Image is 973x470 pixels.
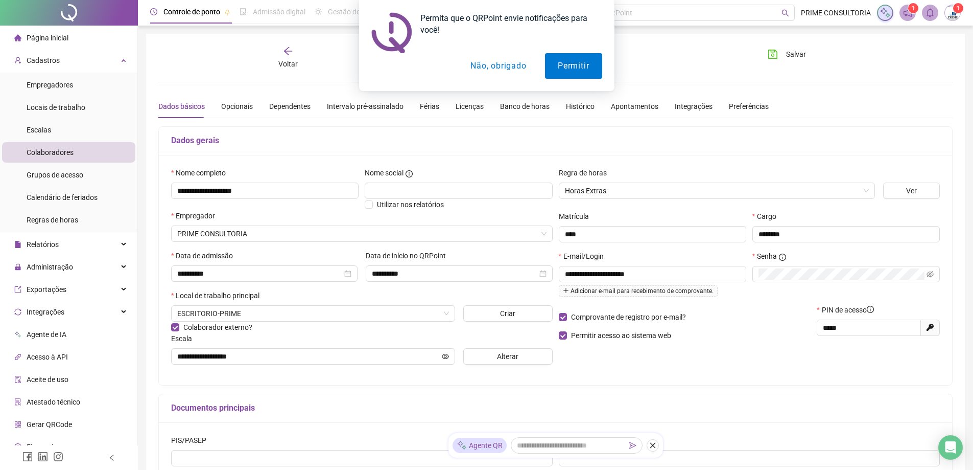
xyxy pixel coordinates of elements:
div: Apontamentos [611,101,658,112]
span: Nome social [365,167,404,178]
span: Criar [500,308,515,319]
span: Acesso à API [27,353,68,361]
span: Permitir acesso ao sistema web [571,331,671,340]
label: Escala [171,333,199,344]
span: instagram [53,452,63,462]
label: Local de trabalho principal [171,290,266,301]
span: Ver [906,185,917,196]
span: dollar [14,443,21,451]
span: Relatórios [27,240,59,249]
div: Open Intercom Messenger [938,435,963,460]
span: Calendário de feriados [27,193,98,202]
img: notification icon [371,12,412,53]
label: Data de início no QRPoint [366,250,453,261]
div: Integrações [675,101,713,112]
button: Alterar [463,348,553,365]
span: Aceite de uso [27,375,68,384]
span: info-circle [779,254,786,261]
span: Atestado técnico [27,398,80,406]
span: export [14,286,21,293]
span: Administração [27,263,73,271]
span: ESCRITORIO-PRIME [177,306,449,321]
label: Cargo [752,211,783,222]
span: plus [563,287,569,294]
span: Colaboradores [27,148,74,156]
span: linkedin [38,452,48,462]
span: file [14,241,21,248]
span: Gerar QRCode [27,420,72,429]
span: Alterar [497,351,518,362]
div: Dados básicos [158,101,205,112]
span: Locais de trabalho [27,103,85,111]
span: audit [14,376,21,383]
span: sync [14,308,21,316]
div: Banco de horas [500,101,550,112]
button: Permitir [545,53,602,79]
div: Licenças [456,101,484,112]
span: Financeiro [27,443,60,451]
span: Senha [757,251,777,262]
span: Escalas [27,126,51,134]
span: Horas Extras [565,183,869,198]
label: E-mail/Login [559,251,610,262]
span: send [629,442,636,449]
h5: Documentos principais [171,402,940,414]
span: PRIME CONSULTORIA E CONTABILIDADE [177,226,547,241]
span: info-circle [406,170,413,177]
span: Integrações [27,308,64,316]
div: Permita que o QRPoint envie notificações para você! [412,12,602,36]
button: Criar [463,305,553,322]
button: Ver [883,183,940,199]
label: Nome completo [171,167,232,178]
span: close [649,442,656,449]
label: Data de admissão [171,250,240,261]
span: eye-invisible [927,271,934,278]
span: Comprovante de registro por e-mail? [571,313,686,321]
label: PIS/PASEP [171,435,213,446]
span: eye [442,353,449,360]
div: Férias [420,101,439,112]
span: Regras de horas [27,216,78,224]
span: facebook [22,452,33,462]
span: qrcode [14,421,21,428]
span: left [108,454,115,461]
span: PIN de acesso [822,304,874,316]
label: Matrícula [559,211,596,222]
label: Regra de horas [559,167,613,178]
img: sparkle-icon.fc2bf0ac1784a2077858766a79e2daf3.svg [457,440,467,451]
span: info-circle [867,306,874,313]
div: Agente QR [453,438,507,453]
div: Dependentes [269,101,311,112]
span: Utilizar nos relatórios [377,200,444,209]
span: lock [14,263,21,271]
span: Agente de IA [27,330,66,339]
div: Opcionais [221,101,253,112]
span: api [14,353,21,361]
span: Colaborador externo? [183,323,252,331]
span: Grupos de acesso [27,171,83,179]
span: Exportações [27,285,66,294]
div: Preferências [729,101,769,112]
span: Adicionar e-mail para recebimento de comprovante. [559,285,718,297]
div: Intervalo pré-assinalado [327,101,404,112]
span: solution [14,398,21,406]
button: Não, obrigado [458,53,539,79]
label: Empregador [171,210,222,221]
h5: Dados gerais [171,135,940,147]
div: Histórico [566,101,595,112]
